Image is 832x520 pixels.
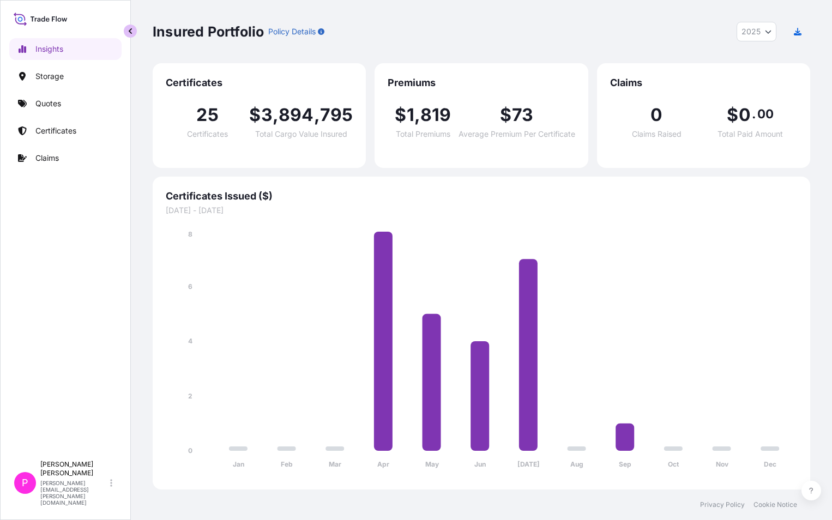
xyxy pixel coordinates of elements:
p: Insured Portfolio [153,23,264,40]
tspan: Nov [716,460,729,468]
a: Privacy Policy [700,500,745,509]
span: Certificates [166,76,353,89]
span: 73 [512,106,533,124]
span: 819 [420,106,451,124]
tspan: 0 [188,446,192,455]
tspan: May [425,460,439,468]
span: , [414,106,420,124]
span: Total Premiums [396,130,450,138]
span: 00 [757,110,774,118]
span: P [22,477,28,488]
tspan: Dec [764,460,776,468]
span: 2025 [741,26,761,37]
tspan: 6 [188,282,192,291]
span: 0 [739,106,751,124]
span: Total Cargo Value Insured [255,130,347,138]
p: Insights [35,44,63,55]
a: Cookie Notice [753,500,797,509]
span: $ [249,106,261,124]
tspan: Apr [377,460,389,468]
span: 795 [320,106,353,124]
span: Certificates [187,130,228,138]
span: Total Paid Amount [718,130,783,138]
span: 25 [196,106,218,124]
span: Claims Raised [632,130,682,138]
p: Quotes [35,98,61,109]
tspan: 8 [188,230,192,238]
span: $ [395,106,406,124]
span: 1 [407,106,414,124]
span: Claims [610,76,797,89]
span: , [273,106,279,124]
span: $ [500,106,511,124]
span: Certificates Issued ($) [166,190,797,203]
span: 3 [261,106,273,124]
tspan: 2 [188,392,192,400]
tspan: Aug [570,460,583,468]
p: [PERSON_NAME][EMAIL_ADDRESS][PERSON_NAME][DOMAIN_NAME] [40,480,108,506]
p: [PERSON_NAME] [PERSON_NAME] [40,460,108,477]
a: Storage [9,65,122,87]
tspan: Oct [668,460,679,468]
a: Claims [9,147,122,169]
p: Policy Details [268,26,316,37]
a: Insights [9,38,122,60]
tspan: Jun [474,460,486,468]
tspan: Mar [329,460,341,468]
span: 0 [650,106,662,124]
span: 894 [279,106,314,124]
span: , [314,106,320,124]
tspan: Feb [281,460,293,468]
span: . [752,110,756,118]
button: Year Selector [737,22,776,41]
tspan: Sep [619,460,631,468]
tspan: Jan [233,460,244,468]
a: Quotes [9,93,122,114]
p: Certificates [35,125,76,136]
tspan: [DATE] [517,460,540,468]
span: $ [727,106,738,124]
span: Average Premium Per Certificate [459,130,575,138]
p: Storage [35,71,64,82]
span: [DATE] - [DATE] [166,205,797,216]
tspan: 4 [188,337,192,345]
p: Claims [35,153,59,164]
a: Certificates [9,120,122,142]
span: Premiums [388,76,575,89]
